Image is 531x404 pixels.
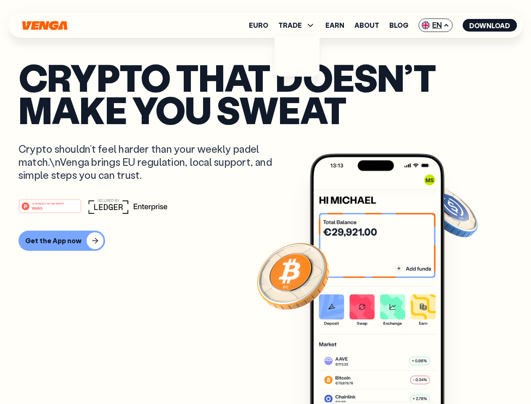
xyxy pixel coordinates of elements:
a: Get the App now [18,231,513,251]
div: Get the App now [25,237,82,245]
svg: Home [21,21,68,30]
p: Crypto shouldn’t feel harder than your weekly padel match.\nVenga brings EU regulation, local sup... [18,142,284,182]
a: Blog [389,22,408,29]
button: Get the App now [18,231,105,251]
img: USDC coin [419,181,480,242]
a: Earn [325,22,344,29]
button: Download [462,19,517,32]
a: #1 PRODUCT OF THE MONTHWeb3 [18,204,82,215]
a: About [354,22,379,29]
a: Euro [249,22,268,29]
span: TRADE [278,22,302,29]
span: EN [418,19,452,32]
p: Crypto that doesn’t make you sweat [18,61,513,125]
img: flag-uk [421,21,430,29]
tspan: #1 PRODUCT OF THE MONTH [32,202,64,205]
img: Bitcoin [255,238,331,314]
span: TRADE [278,20,315,30]
tspan: Web3 [32,205,42,210]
